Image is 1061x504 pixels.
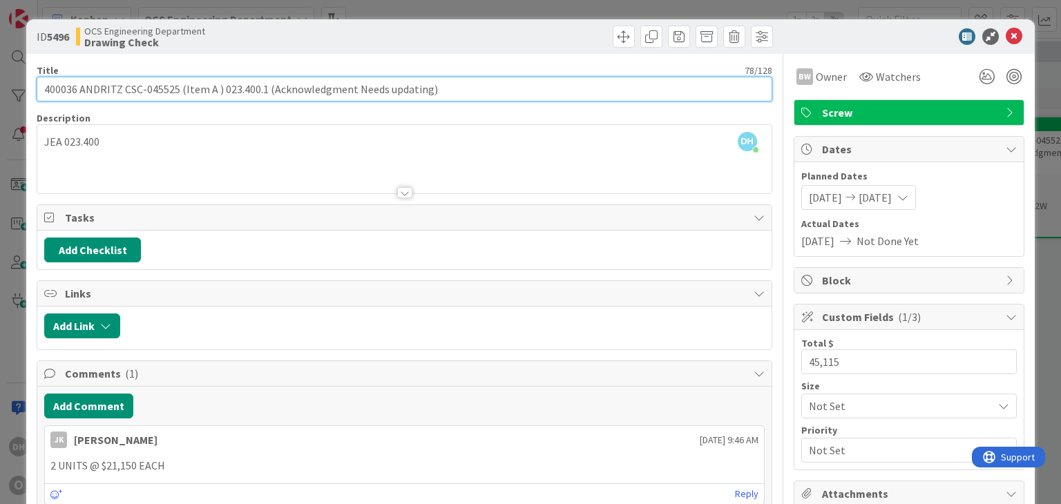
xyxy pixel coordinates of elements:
span: Support [29,2,63,19]
span: Not Set [809,396,986,416]
div: [PERSON_NAME] [74,432,157,448]
div: BW [796,68,813,85]
span: Owner [816,68,847,85]
div: Size [801,381,1017,391]
span: Not Done Yet [857,233,919,249]
span: DH [738,132,757,151]
label: Total $ [801,337,834,349]
span: Attachments [822,485,999,502]
span: Planned Dates [801,169,1017,184]
span: ID [37,28,69,45]
span: OCS Engineering Department [84,26,205,37]
span: Dates [822,141,999,157]
input: type card name here... [37,77,772,101]
span: Actual Dates [801,217,1017,231]
span: [DATE] [809,189,842,206]
button: Add Link [44,313,120,338]
div: 78 / 128 [63,64,772,77]
span: Not Set [809,440,986,460]
span: Custom Fields [822,309,999,325]
span: Links [65,285,746,302]
span: Block [822,272,999,289]
button: Add Comment [44,394,133,418]
div: JK [50,432,67,448]
button: Add Checklist [44,238,141,262]
span: [DATE] 9:46 AM [700,433,758,447]
span: Screw [822,104,999,121]
b: Drawing Check [84,37,205,48]
label: Title [37,64,59,77]
span: Tasks [65,209,746,226]
div: Priority [801,425,1017,435]
span: Description [37,112,90,124]
p: 2 UNITS @ $21,150 EACH [50,458,758,474]
span: ( 1/3 ) [898,310,921,324]
a: Reply [735,485,758,503]
span: Watchers [876,68,921,85]
span: Comments [65,365,746,382]
b: 5496 [47,30,69,43]
span: [DATE] [801,233,834,249]
p: JEA 023.400 [44,134,764,150]
span: [DATE] [859,189,892,206]
span: ( 1 ) [125,367,138,380]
